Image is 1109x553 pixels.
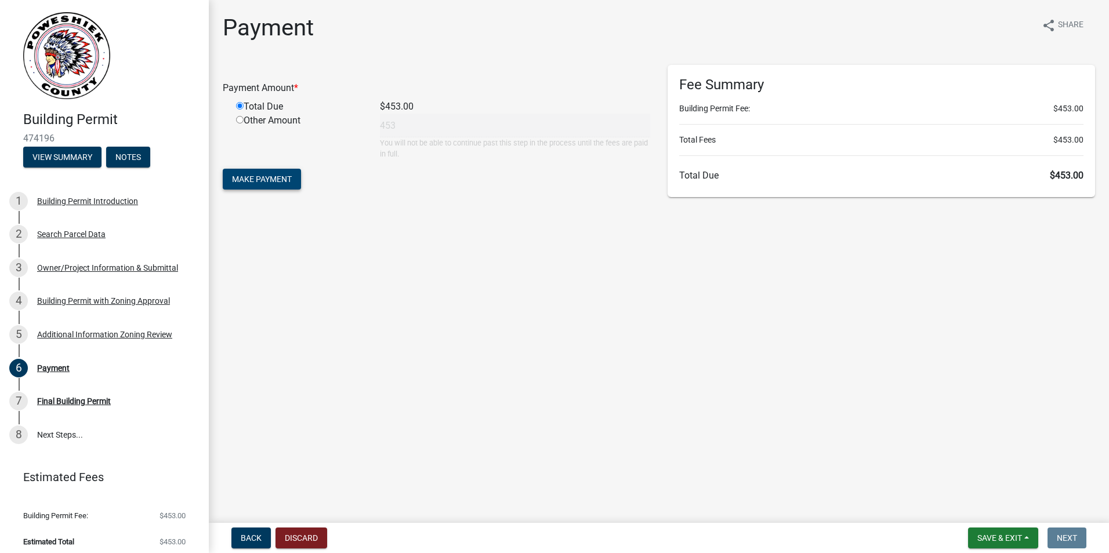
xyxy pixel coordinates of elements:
[679,103,1083,115] li: Building Permit Fee:
[679,77,1083,93] h6: Fee Summary
[223,14,314,42] h1: Payment
[223,169,301,190] button: Make Payment
[214,81,659,95] div: Payment Amount
[23,153,102,162] wm-modal-confirm: Summary
[977,533,1022,543] span: Save & Exit
[679,134,1083,146] li: Total Fees
[37,397,111,405] div: Final Building Permit
[9,425,28,444] div: 8
[9,292,28,310] div: 4
[1053,103,1083,115] span: $453.00
[37,330,172,339] div: Additional Information Zoning Review
[231,527,271,548] button: Back
[23,512,88,519] span: Building Permit Fee:
[37,264,178,272] div: Owner/Project Information & Submittal
[160,538,186,545] span: $453.00
[9,465,190,489] a: Estimated Fees
[1042,19,1056,32] i: share
[227,100,371,114] div: Total Due
[23,111,200,128] h4: Building Permit
[23,538,74,545] span: Estimated Total
[9,359,28,377] div: 6
[23,12,110,99] img: Poweshiek County, IA
[9,392,28,410] div: 7
[106,153,150,162] wm-modal-confirm: Notes
[232,174,292,184] span: Make Payment
[1053,134,1083,146] span: $453.00
[37,230,106,238] div: Search Parcel Data
[1048,527,1086,548] button: Next
[968,527,1038,548] button: Save & Exit
[679,170,1083,181] h6: Total Due
[227,114,371,159] div: Other Amount
[9,225,28,243] div: 2
[9,192,28,210] div: 1
[37,297,170,305] div: Building Permit with Zoning Approval
[1032,14,1093,37] button: shareShare
[23,133,186,144] span: 474196
[1057,533,1077,543] span: Next
[37,364,70,372] div: Payment
[106,147,150,168] button: Notes
[1058,19,1083,32] span: Share
[276,527,327,548] button: Discard
[371,100,659,114] div: $453.00
[241,533,262,543] span: Back
[9,325,28,344] div: 5
[37,197,138,205] div: Building Permit Introduction
[9,259,28,277] div: 3
[1050,170,1083,181] span: $453.00
[160,512,186,519] span: $453.00
[23,147,102,168] button: View Summary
